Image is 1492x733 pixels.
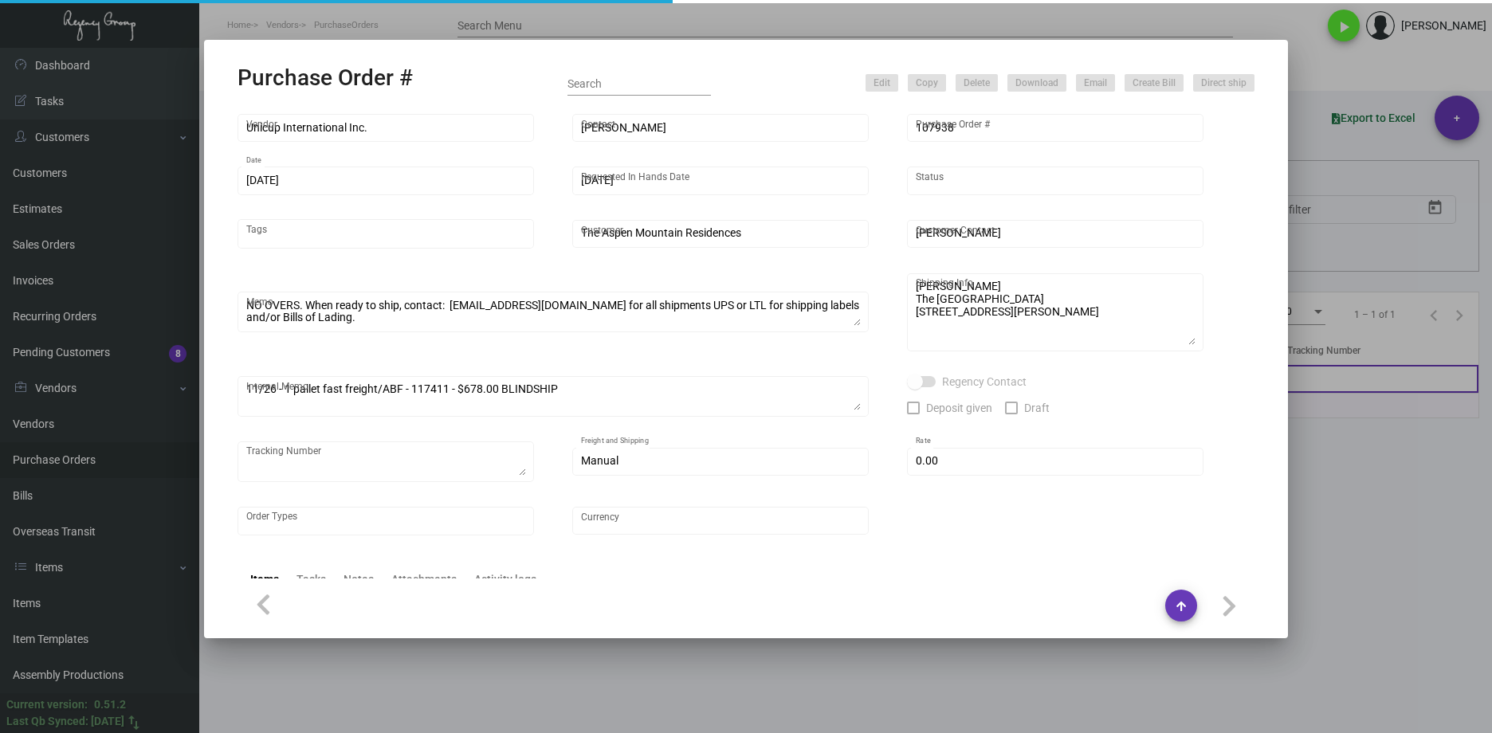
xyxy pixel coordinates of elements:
[1007,74,1066,92] button: Download
[6,713,124,730] div: Last Qb Synced: [DATE]
[250,571,279,588] div: Items
[926,398,992,417] span: Deposit given
[1193,74,1254,92] button: Direct ship
[1076,74,1115,92] button: Email
[956,74,998,92] button: Delete
[1133,76,1176,90] span: Create Bill
[1024,398,1050,417] span: Draft
[1015,76,1058,90] span: Download
[391,571,457,588] div: Attachments
[1084,76,1107,90] span: Email
[94,696,126,713] div: 0.51.2
[1201,76,1247,90] span: Direct ship
[942,372,1027,391] span: Regency Contact
[6,696,88,713] div: Current version:
[908,74,946,92] button: Copy
[866,74,898,92] button: Edit
[964,76,990,90] span: Delete
[1125,74,1184,92] button: Create Bill
[238,65,413,92] h2: Purchase Order #
[874,76,890,90] span: Edit
[296,571,326,588] div: Tasks
[581,454,618,467] span: Manual
[344,571,374,588] div: Notes
[916,76,938,90] span: Copy
[474,571,536,588] div: Activity logs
